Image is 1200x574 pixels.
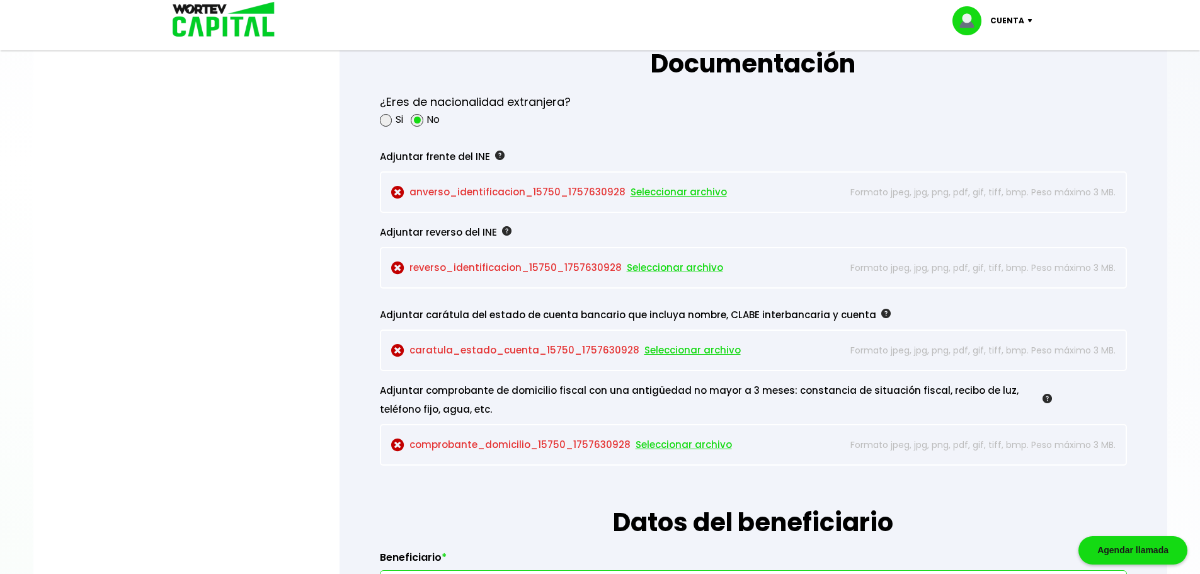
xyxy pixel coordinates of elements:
img: cross-circle.ce22fdcf.svg [391,439,404,452]
span: Seleccionar archivo [636,435,732,454]
h1: Datos del beneficiario [380,466,1127,541]
span: Seleccionar archivo [627,258,723,277]
p: anverso_identificacion_15750_1757630928 [391,183,822,202]
p: comprobante_domicilio_15750_1757630928 [391,435,822,454]
p: Cuenta [990,11,1024,30]
label: No [426,112,440,127]
img: gfR76cHglkPwleuBLjWdxeZVvX9Wp6JBDmjRYY8JYDQn16A2ICN00zLTgIroGa6qie5tIuWH7V3AapTKqzv+oMZsGfMUqL5JM... [1043,394,1052,403]
img: cross-circle.ce22fdcf.svg [391,344,404,357]
img: icon-down [1024,19,1041,23]
div: Adjuntar reverso del INE [380,223,1052,242]
p: Formato jpeg, jpg, png, pdf, gif, tiff, bmp. Peso máximo 3 MB. [828,435,1115,454]
img: gfR76cHglkPwleuBLjWdxeZVvX9Wp6JBDmjRYY8JYDQn16A2ICN00zLTgIroGa6qie5tIuWH7V3AapTKqzv+oMZsGfMUqL5JM... [502,226,511,236]
div: Adjuntar frente del INE [380,147,1052,166]
p: ¿Eres de nacionalidad extranjera? [380,93,571,112]
span: Seleccionar archivo [631,183,727,202]
img: gfR76cHglkPwleuBLjWdxeZVvX9Wp6JBDmjRYY8JYDQn16A2ICN00zLTgIroGa6qie5tIuWH7V3AapTKqzv+oMZsGfMUqL5JM... [881,309,891,318]
img: cross-circle.ce22fdcf.svg [391,186,404,199]
img: profile-image [952,6,990,35]
p: reverso_identificacion_15750_1757630928 [391,258,822,277]
label: Beneficiario [380,551,1127,570]
p: Formato jpeg, jpg, png, pdf, gif, tiff, bmp. Peso máximo 3 MB. [828,341,1115,360]
div: Adjuntar comprobante de domicilio fiscal con una antigüedad no mayor a 3 meses: constancia de sit... [380,381,1052,419]
div: Adjuntar carátula del estado de cuenta bancario que incluya nombre, CLABE interbancaria y cuenta [380,306,1052,324]
img: cross-circle.ce22fdcf.svg [391,261,404,275]
p: Formato jpeg, jpg, png, pdf, gif, tiff, bmp. Peso máximo 3 MB. [828,183,1115,202]
label: Si [396,112,403,127]
img: gfR76cHglkPwleuBLjWdxeZVvX9Wp6JBDmjRYY8JYDQn16A2ICN00zLTgIroGa6qie5tIuWH7V3AapTKqzv+oMZsGfMUqL5JM... [495,151,505,160]
div: Agendar llamada [1078,536,1187,565]
p: caratula_estado_cuenta_15750_1757630928 [391,341,822,360]
p: Formato jpeg, jpg, png, pdf, gif, tiff, bmp. Peso máximo 3 MB. [828,258,1115,277]
span: Seleccionar archivo [644,341,741,360]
